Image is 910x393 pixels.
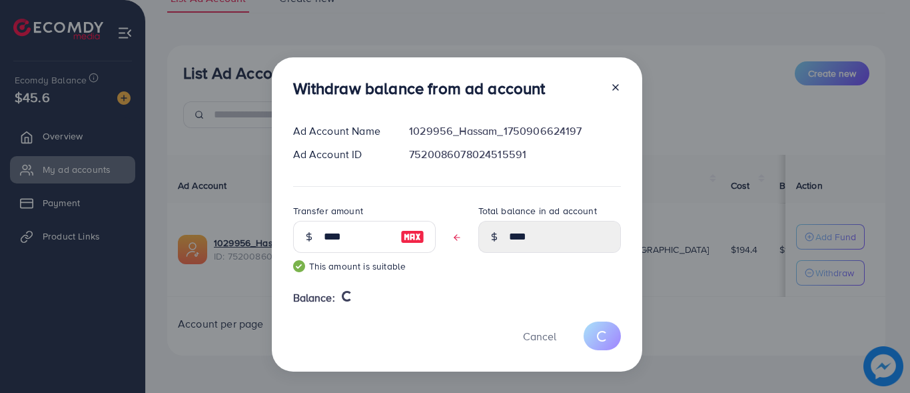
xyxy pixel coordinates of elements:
[398,147,631,162] div: 7520086078024515591
[478,204,597,218] label: Total balance in ad account
[523,329,556,344] span: Cancel
[293,204,363,218] label: Transfer amount
[282,123,399,139] div: Ad Account Name
[282,147,399,162] div: Ad Account ID
[293,290,335,306] span: Balance:
[293,79,546,98] h3: Withdraw balance from ad account
[506,322,573,350] button: Cancel
[398,123,631,139] div: 1029956_Hassam_1750906624197
[400,229,424,245] img: image
[293,260,436,273] small: This amount is suitable
[293,260,305,272] img: guide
